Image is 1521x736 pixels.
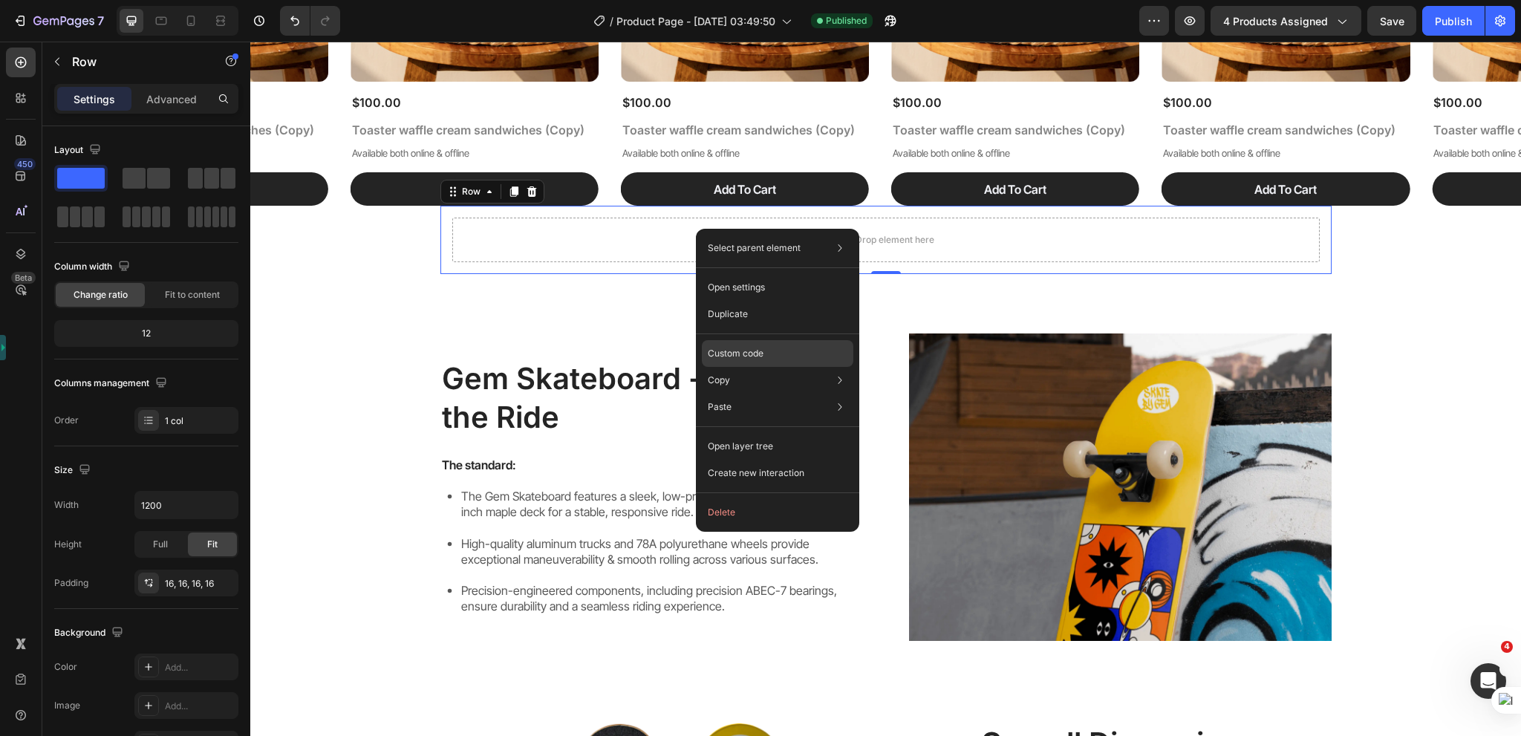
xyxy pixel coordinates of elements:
h2: Gem Skateboard - Elevating the Ride [190,316,613,397]
h1: Toaster waffle cream sandwiches (Copy) [911,79,1159,98]
div: 1 col [165,414,235,428]
span: Fit to content [165,288,220,302]
p: Paste [708,400,732,414]
p: Settings [74,91,115,107]
p: Available both online & offline [1183,105,1428,118]
p: Precision-engineered components, including precision ABEC-7 bearings, ensure durability and a sea... [211,541,610,573]
p: The Gem Skateboard features a sleek, low-profile design with a full-size 32-inch maple deck for a... [211,447,610,478]
button: Add To Cart [911,131,1159,164]
p: 7 [97,12,104,30]
button: Add To Cart [1182,131,1430,164]
div: Padding [54,576,88,590]
span: 4 [1501,641,1513,653]
button: 7 [6,6,111,36]
div: 450 [14,158,36,170]
div: Row [209,143,233,157]
button: Save [1367,6,1416,36]
p: High-quality aluminum trucks and 78A polyurethane wheels provide exceptional maneuverability & sm... [211,495,610,526]
div: Color [54,660,77,674]
span: / [610,13,613,29]
div: Height [54,538,82,551]
span: Full [153,538,168,551]
div: Image [54,699,80,712]
div: $100.00 [911,52,1159,71]
span: Fit [207,538,218,551]
div: Add... [165,700,235,713]
p: Available both online & offline [642,105,887,118]
div: Drop element here [605,192,684,204]
div: Columns management [54,374,170,394]
button: Add To Cart [641,131,889,164]
div: 12 [57,323,235,344]
h2: Overall Dimensions [729,681,1081,723]
button: Add To Cart [371,131,619,164]
h1: Toaster waffle cream sandwiches (Copy) [371,79,619,98]
p: Create new interaction [708,466,804,481]
span: Change ratio [74,288,128,302]
div: Publish [1435,13,1472,29]
div: Add To Cart [1004,140,1066,156]
p: Duplicate [708,307,748,321]
p: Available both online & offline [913,105,1158,118]
div: Undo/Redo [280,6,340,36]
div: Order [54,414,79,427]
h1: Toaster waffle cream sandwiches (Copy) [1182,79,1430,98]
button: Delete [702,499,853,526]
div: Width [54,498,79,512]
button: Publish [1422,6,1485,36]
div: Layout [54,140,104,160]
div: 16, 16, 16, 16 [165,577,235,590]
iframe: To enrich screen reader interactions, please activate Accessibility in Grammarly extension settings [250,42,1521,736]
div: Add To Cart [463,140,526,156]
h1: Toaster waffle cream sandwiches (Copy) [641,79,889,98]
p: Open settings [708,281,765,294]
div: Beta [11,272,36,284]
span: Save [1380,15,1404,27]
button: 4 products assigned [1211,6,1361,36]
p: The standard: [192,416,611,431]
span: 4 products assigned [1223,13,1328,29]
p: Row [72,53,198,71]
div: $100.00 [641,52,889,71]
div: $100.00 [1182,52,1430,71]
span: Product Page - [DATE] 03:49:50 [616,13,775,29]
input: Auto [135,492,238,518]
div: Background [54,623,126,643]
p: Open layer tree [708,440,773,453]
div: $100.00 [371,52,619,71]
span: Published [826,14,867,27]
div: Add To Cart [734,140,796,156]
p: Advanced [146,91,197,107]
iframe: Intercom live chat [1470,663,1506,699]
div: Size [54,460,94,481]
img: gempages_487246676436714711-577ce5c9-e659-4c34-983e-7a9506956009.webp [659,292,1081,599]
p: Copy [708,374,730,387]
p: Select parent element [708,241,801,255]
p: Available both online & offline [372,105,617,118]
div: Column width [54,257,133,277]
p: Custom code [708,347,763,360]
div: Add... [165,661,235,674]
